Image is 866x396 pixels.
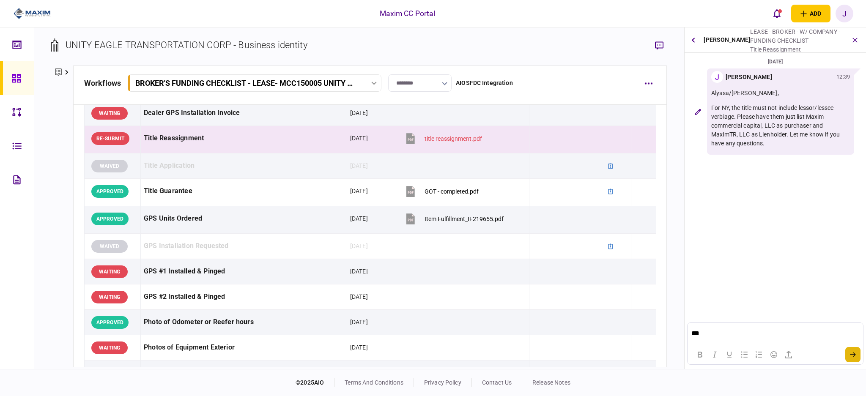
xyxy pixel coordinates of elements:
div: [DATE] [350,242,368,250]
button: Italic [707,349,722,360]
div: AIOSFDC Integration [456,79,513,87]
div: Dealer GPS Installation Invoice [144,104,344,123]
div: Copy of Dealer's Warranty [144,363,344,382]
div: GPS Units Ordered [144,209,344,228]
div: [DATE] [350,214,368,223]
div: [DATE] [350,187,368,195]
div: Title Reassignment [144,129,344,148]
div: 12:39 [836,73,850,81]
button: open adding identity options [791,5,830,22]
div: GOT - completed.pdf [425,188,479,195]
div: Photos of Equipment Exterior [144,338,344,357]
img: client company logo [14,7,51,20]
div: RE-SUBMIT [91,132,129,145]
div: APPROVED [91,213,129,225]
div: GPS Installation Requested [144,237,344,256]
button: Numbered list [752,349,766,360]
div: [DATE] [350,292,368,301]
div: © 2025 AIO [296,378,334,387]
button: Bold [693,349,707,360]
div: WAITING [91,341,128,354]
a: privacy policy [424,379,461,386]
div: Title Application [144,156,344,175]
div: WAIVED [91,240,128,253]
div: LEASE - BROKER - W/ COMPANY - FUNDING CHECKLIST [750,27,842,45]
iframe: Rich Text Area [688,323,863,344]
div: WAITING [91,291,128,303]
button: Bullet list [737,349,751,360]
div: UNITY EAGLE TRANSPORTATION CORP - Business identity [66,38,307,52]
div: APPROVED [91,316,129,329]
div: title reassignment.pdf [425,135,482,142]
div: [PERSON_NAME] [726,73,772,82]
div: J [711,71,723,83]
div: GPS #2 Installed & Pinged [144,287,344,306]
button: warranty info sheet.pdf [404,363,486,382]
div: WAITING [91,107,128,120]
div: BROKER'S FUNDING CHECKLIST - LEASE - MCC150005 UNITY EAGLE TRANSPORTATION [135,79,356,87]
div: [DATE] [350,318,368,326]
div: [DATE] [688,57,863,66]
div: Photo of Odometer or Reefer hours [144,313,344,332]
div: [DATE] [350,161,368,170]
div: APPROVED [91,367,129,380]
div: [PERSON_NAME] [704,27,750,52]
button: title reassignment.pdf [404,129,482,148]
button: J [836,5,853,22]
div: WAITING [91,265,128,278]
button: Item Fulfillment_IF219655.pdf [404,209,504,228]
div: APPROVED [91,185,129,198]
a: release notes [532,379,570,386]
button: Underline [722,349,737,360]
div: WAIVED [91,160,128,172]
div: Title Guarantee [144,182,344,201]
div: [DATE] [350,134,368,142]
div: GPS #1 Installed & Pinged [144,262,344,281]
button: open notifications list [768,5,786,22]
div: [DATE] [350,267,368,276]
button: BROKER'S FUNDING CHECKLIST - LEASE- MCC150005 UNITY EAGLE TRANSPORTATION [128,74,381,92]
div: [DATE] [350,109,368,117]
div: Maxim CC Portal [380,8,436,19]
p: For NY, the title must not include lessor/lessee verbiage. Please have them just list Maxim comme... [711,104,850,148]
a: terms and conditions [345,379,403,386]
div: workflows [84,77,121,89]
a: contact us [482,379,512,386]
div: Title Reassignment [750,45,842,54]
p: Alyssa/[PERSON_NAME], [711,89,850,98]
button: Emojis [767,349,781,360]
div: Item Fulfillment_IF219655.pdf [425,216,504,222]
button: GOT - completed.pdf [404,182,479,201]
div: [DATE] [350,343,368,352]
